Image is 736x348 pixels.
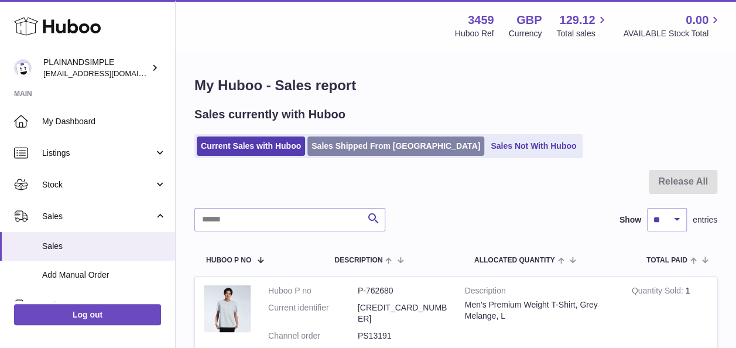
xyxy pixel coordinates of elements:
[623,28,722,39] span: AVAILABLE Stock Total
[194,76,717,95] h1: My Huboo - Sales report
[358,302,447,325] dd: [CREDIT_CARD_NUMBER]
[42,299,154,311] span: Orders
[43,69,172,78] span: [EMAIL_ADDRESS][DOMAIN_NAME]
[43,57,149,79] div: PLAINANDSIMPLE
[42,241,166,252] span: Sales
[42,269,166,281] span: Add Manual Order
[468,12,494,28] strong: 3459
[632,286,686,298] strong: Quantity Sold
[465,299,614,322] div: Men's Premium Weight T-Shirt, Grey Melange, L
[556,28,608,39] span: Total sales
[455,28,494,39] div: Huboo Ref
[509,28,542,39] div: Currency
[686,12,708,28] span: 0.00
[623,12,722,39] a: 0.00 AVAILABLE Stock Total
[465,285,614,299] strong: Description
[559,12,595,28] span: 129.12
[619,214,641,226] label: Show
[14,59,32,77] img: internalAdmin-3459@internal.huboo.com
[42,179,154,190] span: Stock
[693,214,717,226] span: entries
[307,137,484,156] a: Sales Shipped From [GEOGRAPHIC_DATA]
[268,285,358,296] dt: Huboo P no
[556,12,608,39] a: 129.12 Total sales
[646,257,687,264] span: Total paid
[42,148,154,159] span: Listings
[358,330,447,342] dd: PS13191
[268,330,358,342] dt: Channel order
[14,304,161,325] a: Log out
[42,211,154,222] span: Sales
[204,285,251,332] img: 34591682701820.jpeg
[194,107,345,122] h2: Sales currently with Huboo
[197,137,305,156] a: Current Sales with Huboo
[358,285,447,296] dd: P-762680
[268,302,358,325] dt: Current identifier
[334,257,382,264] span: Description
[487,137,580,156] a: Sales Not With Huboo
[516,12,542,28] strong: GBP
[42,116,166,127] span: My Dashboard
[474,257,555,264] span: ALLOCATED Quantity
[206,257,251,264] span: Huboo P no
